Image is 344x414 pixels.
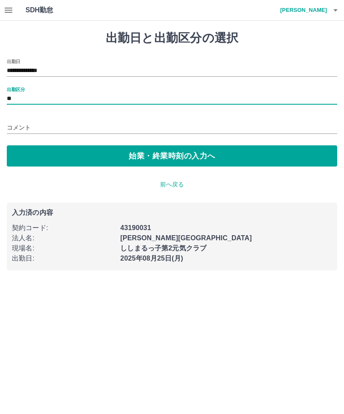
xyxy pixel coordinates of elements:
p: 出勤日 : [12,253,115,264]
b: 43190031 [120,224,151,231]
label: 出勤日 [7,58,20,64]
p: 法人名 : [12,233,115,243]
b: ししまるっ子第2元気クラブ [120,245,206,252]
p: 前へ戻る [7,180,337,189]
p: 現場名 : [12,243,115,253]
p: 入力済の内容 [12,209,332,216]
h1: 出勤日と出勤区分の選択 [7,31,337,45]
b: [PERSON_NAME][GEOGRAPHIC_DATA] [120,234,252,242]
p: 契約コード : [12,223,115,233]
b: 2025年08月25日(月) [120,255,183,262]
button: 始業・終業時刻の入力へ [7,145,337,167]
label: 出勤区分 [7,86,25,92]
